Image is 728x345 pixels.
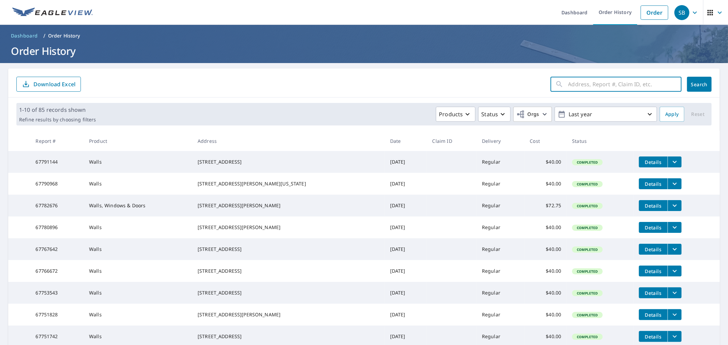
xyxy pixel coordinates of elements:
span: Search [693,81,706,88]
div: [STREET_ADDRESS] [198,268,379,274]
button: filesDropdownBtn-67753543 [668,287,682,298]
button: detailsBtn-67791144 [639,156,668,167]
td: Regular [476,260,525,282]
span: Details [643,224,663,231]
th: Date [385,131,427,151]
td: [DATE] [385,304,427,326]
p: Last year [566,108,646,120]
div: [STREET_ADDRESS][PERSON_NAME] [198,311,379,318]
td: Walls [84,282,192,304]
span: Details [643,246,663,253]
button: detailsBtn-67751742 [639,331,668,342]
button: Search [687,77,712,92]
td: Regular [476,304,525,326]
button: filesDropdownBtn-67780896 [668,222,682,233]
div: [STREET_ADDRESS] [198,246,379,253]
td: Walls [84,238,192,260]
button: Orgs [513,107,552,122]
span: Details [643,181,663,187]
td: $40.00 [525,238,567,260]
td: 67766672 [30,260,84,282]
p: Download Excel [33,80,75,88]
button: filesDropdownBtn-67790968 [668,178,682,189]
td: $40.00 [525,151,567,173]
td: [DATE] [385,238,427,260]
button: detailsBtn-67790968 [639,178,668,189]
p: Products [439,110,463,118]
input: Address, Report #, Claim ID, etc. [568,75,682,94]
button: filesDropdownBtn-67782676 [668,200,682,211]
button: detailsBtn-67767642 [639,244,668,255]
nav: breadcrumb [8,30,720,41]
th: Status [567,131,633,151]
button: detailsBtn-67751828 [639,309,668,320]
td: Regular [476,282,525,304]
li: / [43,32,45,40]
span: Apply [665,110,679,119]
td: $40.00 [525,173,567,195]
th: Delivery [476,131,525,151]
td: 67790968 [30,173,84,195]
td: Regular [476,216,525,238]
td: $40.00 [525,260,567,282]
button: filesDropdownBtn-67766672 [668,266,682,276]
td: Regular [476,238,525,260]
td: Walls [84,260,192,282]
td: Walls [84,151,192,173]
td: Walls [84,304,192,326]
td: 67767642 [30,238,84,260]
div: [STREET_ADDRESS] [198,289,379,296]
a: Order [641,5,668,20]
td: Walls, Windows & Doors [84,195,192,216]
button: Download Excel [16,77,81,92]
th: Cost [525,131,567,151]
td: 67782676 [30,195,84,216]
span: Details [643,268,663,274]
td: [DATE] [385,282,427,304]
td: Regular [476,151,525,173]
span: Details [643,312,663,318]
span: Details [643,159,663,165]
span: Completed [573,334,602,339]
td: $40.00 [525,216,567,238]
span: Orgs [516,110,539,119]
td: [DATE] [385,173,427,195]
td: [DATE] [385,216,427,238]
p: Order History [48,32,80,39]
button: detailsBtn-67780896 [639,222,668,233]
button: Apply [660,107,684,122]
div: [STREET_ADDRESS] [198,159,379,165]
h1: Order History [8,44,720,58]
button: Products [436,107,475,122]
td: Regular [476,173,525,195]
td: 67753543 [30,282,84,304]
td: 67751828 [30,304,84,326]
div: [STREET_ADDRESS] [198,333,379,340]
span: Details [643,290,663,296]
th: Product [84,131,192,151]
span: Details [643,333,663,340]
span: Completed [573,247,602,252]
td: $40.00 [525,304,567,326]
span: Completed [573,160,602,165]
span: Completed [573,225,602,230]
span: Completed [573,182,602,186]
td: Walls [84,173,192,195]
span: Completed [573,313,602,317]
td: [DATE] [385,260,427,282]
button: filesDropdownBtn-67767642 [668,244,682,255]
td: [DATE] [385,195,427,216]
td: $72.75 [525,195,567,216]
span: Details [643,202,663,209]
th: Report # [30,131,84,151]
td: 67780896 [30,216,84,238]
button: filesDropdownBtn-67751828 [668,309,682,320]
span: Completed [573,291,602,296]
button: filesDropdownBtn-67751742 [668,331,682,342]
button: detailsBtn-67753543 [639,287,668,298]
button: Last year [555,107,657,122]
div: [STREET_ADDRESS][PERSON_NAME] [198,202,379,209]
td: $40.00 [525,282,567,304]
p: Refine results by choosing filters [19,117,96,123]
button: detailsBtn-67766672 [639,266,668,276]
